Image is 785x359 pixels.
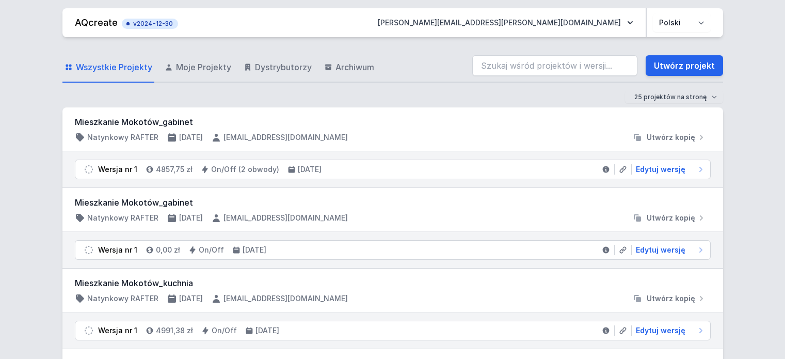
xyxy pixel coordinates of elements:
span: Utwórz kopię [647,213,695,223]
h4: Natynkowy RAFTER [87,213,158,223]
a: Utwórz projekt [646,55,723,76]
span: Archiwum [335,61,374,73]
span: Wszystkie Projekty [76,61,152,73]
h4: On/Off [199,245,224,255]
select: Wybierz język [653,13,711,32]
img: draft.svg [84,245,94,255]
span: Utwórz kopię [647,293,695,304]
h4: 4857,75 zł [156,164,193,175]
h4: 0,00 zł [156,245,180,255]
button: v2024-12-30 [122,17,178,29]
h4: [DATE] [243,245,266,255]
a: Edytuj wersję [632,245,706,255]
span: Dystrybutorzy [255,61,312,73]
h4: [DATE] [298,164,322,175]
a: Edytuj wersję [632,164,706,175]
a: AQcreate [75,17,118,28]
button: Utwórz kopię [628,293,711,304]
button: Utwórz kopię [628,132,711,143]
h4: [DATE] [179,293,203,304]
h4: [EMAIL_ADDRESS][DOMAIN_NAME] [223,293,348,304]
input: Szukaj wśród projektów i wersji... [472,55,637,76]
a: Edytuj wersję [632,325,706,336]
h3: Mieszkanie Mokotów_kuchnia [75,277,711,289]
h4: [DATE] [179,132,203,143]
span: Moje Projekty [176,61,231,73]
img: draft.svg [84,164,94,175]
a: Dystrybutorzy [242,53,314,83]
h4: On/Off [212,325,237,336]
h4: On/Off (2 obwody) [211,164,279,175]
a: Wszystkie Projekty [62,53,154,83]
span: Utwórz kopię [647,132,695,143]
div: Wersja nr 1 [98,245,137,255]
a: Archiwum [322,53,376,83]
h4: [EMAIL_ADDRESS][DOMAIN_NAME] [223,213,348,223]
h4: [EMAIL_ADDRESS][DOMAIN_NAME] [223,132,348,143]
a: Moje Projekty [163,53,233,83]
span: Edytuj wersję [636,164,685,175]
span: Edytuj wersję [636,245,685,255]
h4: [DATE] [255,325,279,336]
h4: Natynkowy RAFTER [87,293,158,304]
button: Utwórz kopię [628,213,711,223]
img: draft.svg [84,325,94,336]
div: Wersja nr 1 [98,164,137,175]
button: [PERSON_NAME][EMAIL_ADDRESS][PERSON_NAME][DOMAIN_NAME] [370,13,642,32]
h4: Natynkowy RAFTER [87,132,158,143]
h4: [DATE] [179,213,203,223]
div: Wersja nr 1 [98,325,137,336]
span: v2024-12-30 [127,20,173,28]
h3: Mieszkanie Mokotów_gabinet [75,116,711,128]
h3: Mieszkanie Mokotów_gabinet [75,196,711,209]
h4: 4991,38 zł [156,325,193,336]
span: Edytuj wersję [636,325,685,336]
